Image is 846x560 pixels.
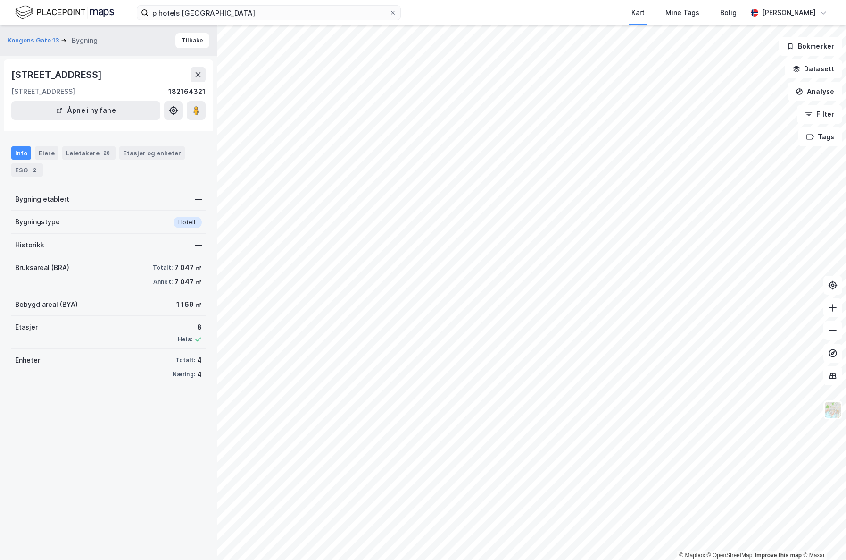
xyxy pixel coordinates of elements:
div: — [195,194,202,205]
div: 182164321 [168,86,206,97]
div: Næring: [173,371,195,378]
button: Analyse [788,82,842,101]
div: Totalt: [153,264,173,272]
button: Bokmerker [779,37,842,56]
div: Heis: [178,336,192,343]
div: 1 169 ㎡ [176,299,202,310]
input: Søk på adresse, matrikkel, gårdeiere, leietakere eller personer [149,6,389,20]
div: 4 [197,369,202,380]
a: Improve this map [755,552,802,559]
div: Kart [631,7,645,18]
div: Leietakere [62,146,116,160]
div: 28 [101,148,112,158]
div: ESG [11,163,43,177]
img: logo.f888ab2527a4732fd821a326f86c7f29.svg [15,4,114,21]
button: Tags [798,127,842,146]
a: OpenStreetMap [707,552,753,559]
div: Bruksareal (BRA) [15,262,69,273]
div: [STREET_ADDRESS] [11,86,75,97]
div: Etasjer [15,322,38,333]
div: Etasjer og enheter [123,149,181,157]
div: Mine Tags [665,7,699,18]
button: Filter [797,105,842,124]
div: Eiere [35,146,58,160]
div: — [195,239,202,251]
button: Åpne i ny fane [11,101,160,120]
div: Bygningstype [15,216,60,228]
button: Datasett [785,59,842,78]
div: Bebygd areal (BYA) [15,299,78,310]
div: Bolig [720,7,737,18]
div: Enheter [15,355,40,366]
div: Bygning [72,35,98,46]
div: 7 047 ㎡ [174,276,202,288]
div: Historikk [15,239,44,251]
div: [STREET_ADDRESS] [11,67,104,82]
div: 7 047 ㎡ [174,262,202,273]
div: [PERSON_NAME] [762,7,816,18]
img: Z [824,401,842,419]
div: 8 [178,322,202,333]
div: Totalt: [175,356,195,364]
iframe: Chat Widget [799,515,846,560]
div: Annet: [153,278,173,286]
div: 2 [30,165,39,175]
button: Tilbake [175,33,209,48]
div: Bygning etablert [15,194,69,205]
a: Mapbox [679,552,705,559]
div: 4 [197,355,202,366]
div: Kontrollprogram for chat [799,515,846,560]
button: Kongens Gate 13 [8,36,61,45]
div: Info [11,146,31,160]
